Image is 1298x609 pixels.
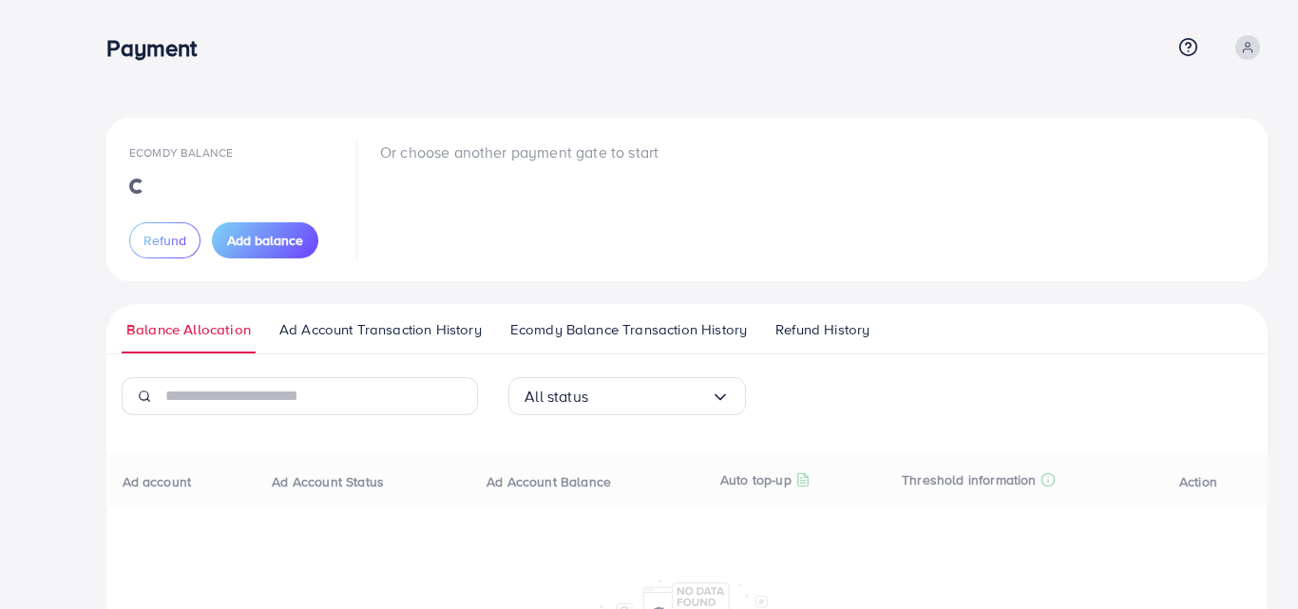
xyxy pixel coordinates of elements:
span: Ecomdy Balance [129,144,233,161]
button: Refund [129,222,200,258]
input: Search for option [588,382,711,411]
span: Ad Account Transaction History [279,319,482,340]
div: Search for option [508,377,746,415]
h3: Payment [106,34,212,62]
span: Balance Allocation [126,319,251,340]
span: All status [525,382,588,411]
span: Refund [143,231,186,250]
span: Refund History [775,319,869,340]
p: Or choose another payment gate to start [380,141,659,163]
button: Add balance [212,222,318,258]
span: Ecomdy Balance Transaction History [510,319,747,340]
span: Add balance [227,231,303,250]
